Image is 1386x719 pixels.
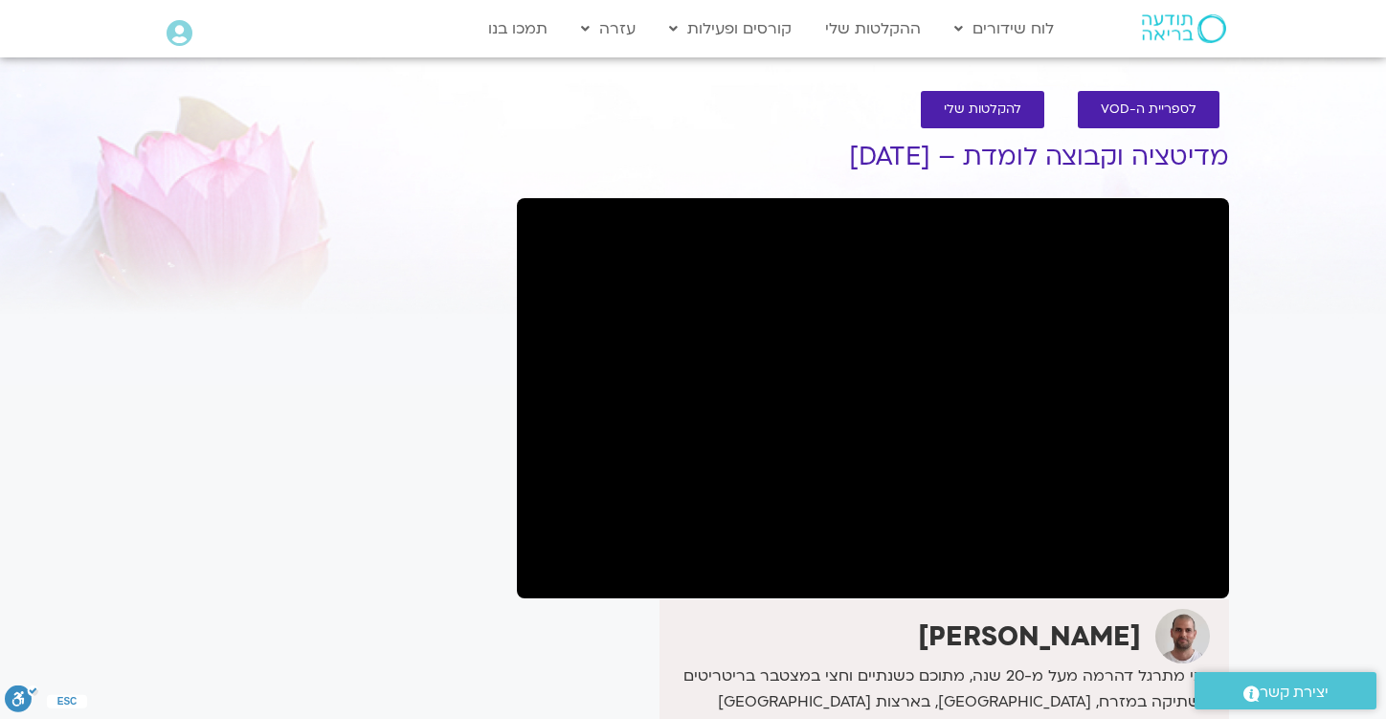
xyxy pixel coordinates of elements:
iframe: מדיטציה וקבוצה לומדת עם דקל קנטי 10.8.25 [517,198,1229,598]
h1: מדיטציה וקבוצה לומדת – [DATE] [517,143,1229,171]
span: לספריית ה-VOD [1101,102,1196,117]
a: יצירת קשר [1195,672,1376,709]
span: להקלטות שלי [944,102,1021,117]
a: לספריית ה-VOD [1078,91,1219,128]
a: להקלטות שלי [921,91,1044,128]
a: לוח שידורים [945,11,1063,47]
img: דקל קנטי [1155,609,1210,663]
a: עזרה [571,11,645,47]
img: תודעה בריאה [1142,14,1226,43]
a: קורסים ופעילות [659,11,801,47]
span: יצירת קשר [1260,680,1329,706]
strong: [PERSON_NAME] [918,618,1141,655]
a: ההקלטות שלי [816,11,930,47]
a: תמכו בנו [479,11,557,47]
